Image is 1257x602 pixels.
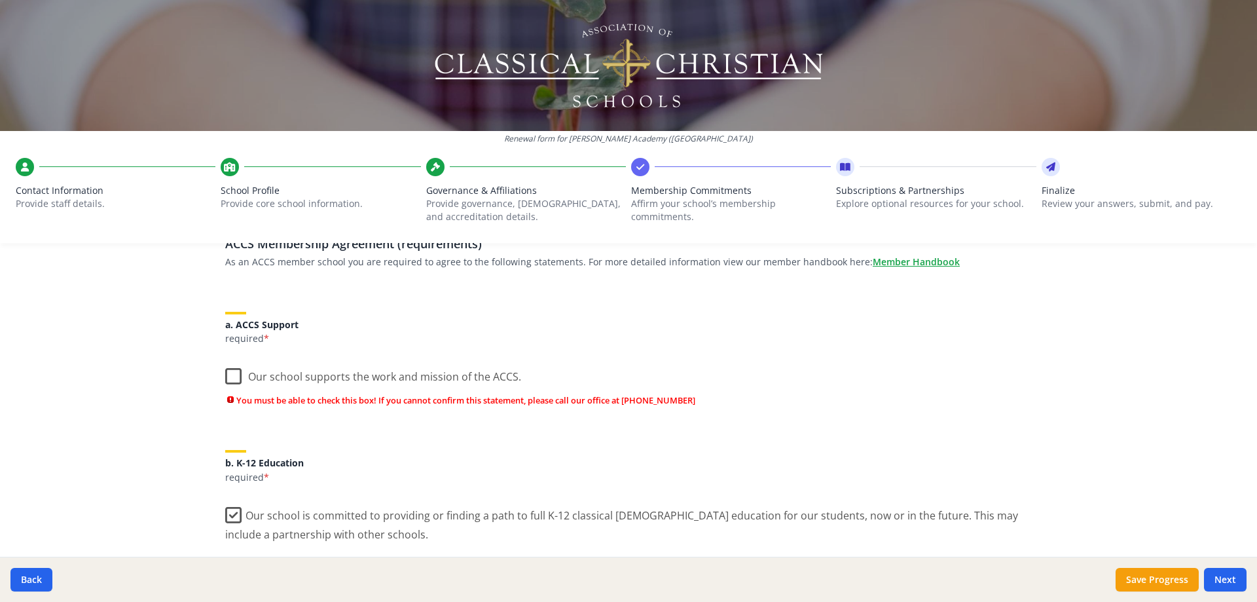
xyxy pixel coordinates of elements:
[10,568,52,592] button: Back
[631,197,831,223] p: Affirm your school’s membership commitments.
[16,184,215,197] span: Contact Information
[16,197,215,210] p: Provide staff details.
[836,184,1036,197] span: Subscriptions & Partnerships
[225,320,1032,329] h5: a. ACCS Support
[1042,184,1241,197] span: Finalize
[221,184,420,197] span: School Profile
[433,20,825,111] img: Logo
[225,332,1032,345] p: required
[221,197,420,210] p: Provide core school information.
[225,499,1032,542] label: Our school is committed to providing or finding a path to full K-12 classical [DEMOGRAPHIC_DATA] ...
[873,255,960,269] a: Member Handbook
[225,471,1032,484] p: required
[426,184,626,197] span: Governance & Affiliations
[631,184,831,197] span: Membership Commitments
[225,458,1032,468] h5: b. K-12 Education
[1116,568,1199,592] button: Save Progress
[225,255,1032,269] p: As an ACCS member school you are required to agree to the following statements. For more detailed...
[225,360,521,388] label: Our school supports the work and mission of the ACCS.
[836,197,1036,210] p: Explore optional resources for your school.
[1042,197,1241,210] p: Review your answers, submit, and pay.
[426,197,626,223] p: Provide governance, [DEMOGRAPHIC_DATA], and accreditation details.
[225,394,1032,407] span: You must be able to check this box! If you cannot confirm this statement, please call our office ...
[1204,568,1247,592] button: Next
